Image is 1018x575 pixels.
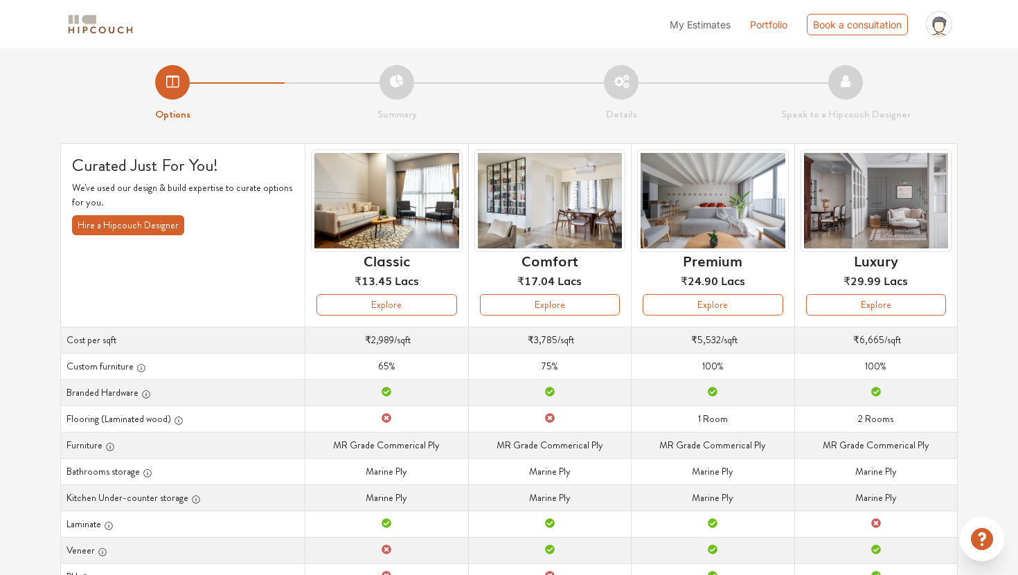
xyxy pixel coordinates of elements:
[794,327,957,353] td: /sqft
[468,327,631,353] td: /sqft
[807,14,908,35] div: Book a consultation
[61,379,305,405] th: Branded Hardware
[557,272,582,289] span: Lacs
[794,432,957,458] td: MR Grade Commerical Ply
[643,294,783,316] button: Explore
[72,155,294,176] h4: Curated Just For You!
[72,215,184,235] button: Hire a Hipcouch Designer
[61,458,305,484] th: Bathrooms storage
[355,272,392,289] span: ₹13.45
[480,294,620,316] button: Explore
[632,484,794,511] td: Marine Ply
[606,107,637,122] strong: Details
[853,333,884,347] span: ₹6,665
[794,405,957,432] td: 2 Rooms
[801,149,952,253] img: header-preview
[61,353,305,379] th: Custom furniture
[61,327,305,353] th: Cost per sqft
[750,17,787,32] a: Portfolio
[72,181,294,210] p: We've used our design & build expertise to curate options for you.
[316,294,456,316] button: Explore
[305,327,468,353] td: /sqft
[305,484,468,511] td: Marine Ply
[468,432,631,458] td: MR Grade Commerical Ply
[66,12,135,37] img: logo-horizontal.svg
[468,353,631,379] td: 75%
[637,149,788,253] img: header-preview
[468,484,631,511] td: Marine Ply
[854,252,898,268] h6: Luxury
[155,107,190,122] strong: Options
[691,333,721,347] span: ₹5,532
[670,19,731,30] span: My Estimates
[305,432,468,458] td: MR Grade Commerical Ply
[632,327,794,353] td: /sqft
[632,405,794,432] td: 1 Room
[632,432,794,458] td: MR Grade Commerical Ply
[377,107,417,122] strong: Summary
[632,458,794,484] td: Marine Ply
[794,353,957,379] td: 100%
[884,272,908,289] span: Lacs
[61,484,305,511] th: Kitchen Under-counter storage
[781,107,911,122] strong: Speak to a Hipcouch Designer
[806,294,946,316] button: Explore
[468,458,631,484] td: Marine Ply
[61,537,305,563] th: Veneer
[517,272,555,289] span: ₹17.04
[305,353,468,379] td: 65%
[794,484,957,511] td: Marine Ply
[683,252,742,268] h6: Premium
[681,272,718,289] span: ₹24.90
[61,511,305,537] th: Laminate
[395,272,419,289] span: Lacs
[364,252,410,268] h6: Classic
[61,432,305,458] th: Furniture
[632,353,794,379] td: 100%
[843,272,881,289] span: ₹29.99
[305,458,468,484] td: Marine Ply
[365,333,394,347] span: ₹2,989
[61,405,305,432] th: Flooring (Laminated wood)
[311,149,462,253] img: header-preview
[721,272,745,289] span: Lacs
[66,9,135,40] span: logo-horizontal.svg
[474,149,625,253] img: header-preview
[794,458,957,484] td: Marine Ply
[521,252,578,268] h6: Comfort
[528,333,557,347] span: ₹3,785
